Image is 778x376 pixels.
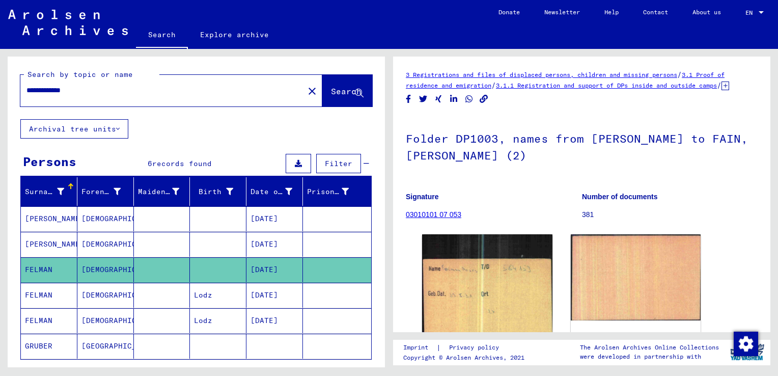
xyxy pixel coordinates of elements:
[27,70,133,79] mat-label: Search by topic or name
[251,187,310,196] font: Date of birth
[246,232,303,257] mat-cell: [DATE]
[449,93,459,105] button: Share on LinkedIn
[580,352,719,361] p: were developed in partnership with
[77,283,134,308] mat-cell: [DEMOGRAPHIC_DATA]
[25,183,77,200] div: Surname
[479,93,489,105] button: Copy link
[25,187,57,196] font: Surname
[77,308,134,333] mat-cell: [DEMOGRAPHIC_DATA]
[325,159,352,168] span: Filter
[29,124,116,133] font: Archival tree units
[441,342,511,353] a: Privacy policy
[199,187,221,196] font: Birth
[81,183,133,200] div: Forename
[138,183,192,200] div: Maiden name
[188,22,281,47] a: Explore archive
[406,115,758,177] h1: Folder DP1003, names from [PERSON_NAME] to FAIN, [PERSON_NAME] (2)
[136,22,188,49] a: Search
[307,187,353,196] font: Prisoner #
[403,93,414,105] button: Share on Facebook
[21,308,77,333] mat-cell: FELMAN
[190,177,246,206] mat-header-cell: Geburt‏
[152,159,212,168] span: records found
[464,93,475,105] button: Share on WhatsApp
[21,232,77,257] mat-cell: [PERSON_NAME]
[316,154,361,173] button: Filter
[246,283,303,308] mat-cell: [DATE]
[491,80,496,90] span: /
[322,75,372,106] button: Search
[433,93,444,105] button: Share on Xing
[580,343,719,352] p: The Arolsen Archives Online Collections
[307,183,362,200] div: Prisoner #
[21,334,77,359] mat-cell: GRUBER
[81,187,118,196] font: Forename
[582,193,658,201] b: Number of documents
[194,183,246,200] div: Birth
[717,80,721,90] span: /
[148,159,152,168] span: 6
[134,177,190,206] mat-header-cell: Geburtsname
[302,80,322,101] button: Clear
[406,193,439,201] b: Signature
[21,177,77,206] mat-header-cell: Nachname
[21,257,77,282] mat-cell: FELMAN
[303,177,371,206] mat-header-cell: Prisoner #
[728,339,766,365] img: yv_logo.png
[251,183,305,200] div: Date of birth
[20,119,128,139] button: Archival tree units
[246,177,303,206] mat-header-cell: Geburtsdatum
[403,342,436,353] a: Imprint
[246,308,303,333] mat-cell: [DATE]
[23,152,76,171] div: Persons
[306,85,318,97] mat-icon: close
[734,332,758,356] img: Change consent
[745,9,757,16] span: EN
[677,70,682,79] span: /
[138,187,188,196] font: Maiden name
[422,234,552,343] img: 001.jpg
[418,93,429,105] button: Share on Twitter
[77,177,134,206] mat-header-cell: Vorname
[77,232,134,257] mat-cell: [DEMOGRAPHIC_DATA]
[77,206,134,231] mat-cell: [DEMOGRAPHIC_DATA]
[571,234,701,320] img: 002.jpg
[733,331,758,356] div: Change consent
[436,342,441,353] font: |
[190,283,246,308] mat-cell: Lodz
[21,283,77,308] mat-cell: FELMAN
[246,257,303,282] mat-cell: [DATE]
[403,353,524,362] p: Copyright © Arolsen Archives, 2021
[406,210,461,219] a: 03010101 07 053
[8,10,128,35] img: Arolsen_neg.svg
[496,82,717,89] a: 3.1.1 Registration and support of DPs inside and outside camps
[582,209,758,220] p: 381
[190,308,246,333] mat-cell: Lodz
[77,257,134,282] mat-cell: [DEMOGRAPHIC_DATA]
[21,206,77,231] mat-cell: [PERSON_NAME]
[246,206,303,231] mat-cell: [DATE]
[406,71,677,78] a: 3 Registrations and files of displaced persons, children and missing persons
[77,334,134,359] mat-cell: [GEOGRAPHIC_DATA]
[331,86,362,96] span: Search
